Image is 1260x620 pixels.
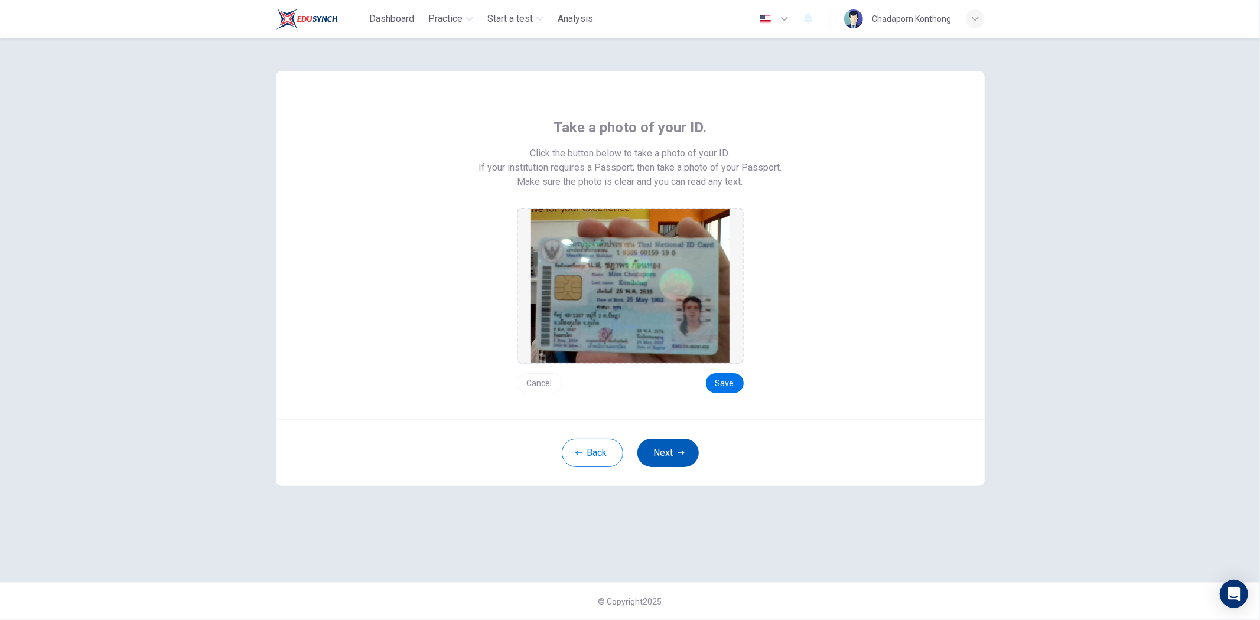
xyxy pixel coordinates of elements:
button: Dashboard [364,8,419,30]
span: Take a photo of your ID. [554,118,706,137]
img: Train Test logo [276,7,338,31]
div: Open Intercom Messenger [1220,580,1248,608]
button: Start a test [483,8,548,30]
img: en [758,15,773,24]
span: Analysis [558,12,593,26]
span: © Copyright 2025 [598,597,662,606]
button: Practice [424,8,478,30]
button: Next [637,439,699,467]
img: preview screemshot [531,209,730,363]
span: Dashboard [369,12,414,26]
div: Chadaporn Konthong [872,12,952,26]
span: Make sure the photo is clear and you can read any text. [517,175,743,189]
img: Profile picture [844,9,863,28]
span: Click the button below to take a photo of your ID. If your institution requires a Passport, then ... [478,146,782,175]
button: Cancel [517,373,562,393]
button: Analysis [553,8,598,30]
a: Train Test logo [276,7,365,31]
button: Save [706,373,744,393]
span: Practice [428,12,463,26]
button: Back [562,439,623,467]
span: Start a test [487,12,533,26]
